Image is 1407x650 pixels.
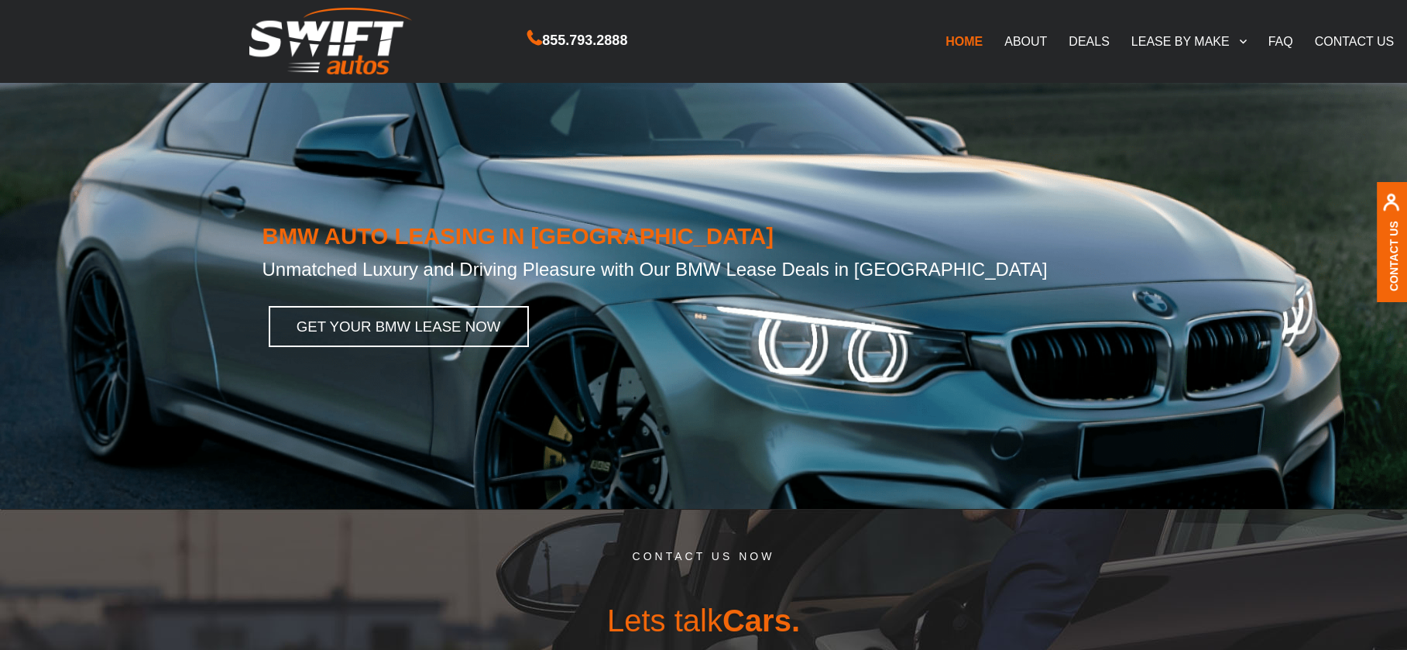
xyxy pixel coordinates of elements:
[269,306,529,347] a: GET YOUR BMW LEASE NOW
[722,604,800,638] span: Cars.
[1258,25,1304,57] a: FAQ
[1382,193,1400,220] img: contact us, iconuser
[1304,25,1405,57] a: CONTACT US
[1120,25,1258,57] a: LEASE BY MAKE
[14,551,1393,576] h5: CONTACT US NOW
[249,8,412,75] img: Swift Autos
[542,29,627,52] span: 855.793.2888
[1388,221,1400,291] a: Contact Us
[263,249,1145,281] h2: Unmatched Luxury and Driving Pleasure with Our BMW Lease Deals in [GEOGRAPHIC_DATA]
[993,25,1058,57] a: ABOUT
[527,34,627,47] a: 855.793.2888
[1058,25,1120,57] a: DEALS
[263,224,1145,249] h1: BMW AUTO LEASING IN [GEOGRAPHIC_DATA]
[935,25,993,57] a: HOME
